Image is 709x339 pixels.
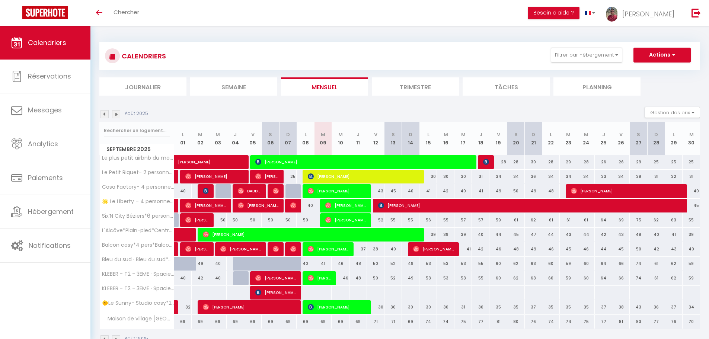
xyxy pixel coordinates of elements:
[454,184,472,198] div: 40
[332,271,349,285] div: 46
[192,271,209,285] div: 42
[332,122,349,155] th: 10
[560,122,577,155] th: 23
[507,257,525,271] div: 62
[507,170,525,183] div: 34
[419,228,437,242] div: 39
[419,257,437,271] div: 53
[525,271,542,285] div: 63
[279,170,297,183] div: 25
[683,257,700,271] div: 59
[367,242,384,256] div: 38
[654,131,658,138] abbr: D
[413,242,454,256] span: [PERSON_NAME]
[392,131,395,138] abbr: S
[198,131,202,138] abbr: M
[525,122,542,155] th: 21
[472,170,489,183] div: 31
[630,271,647,285] div: 74
[665,271,683,285] div: 62
[612,257,630,271] div: 66
[566,131,571,138] abbr: M
[437,170,454,183] div: 30
[178,151,246,165] span: [PERSON_NAME]
[238,198,279,212] span: [PERSON_NAME]
[454,300,472,314] div: 31
[101,213,175,219] span: Six’N City Béziers*6 personnes*Centre*2 chambres*Clim*
[647,300,665,314] div: 36
[595,257,612,271] div: 64
[384,213,402,227] div: 55
[683,184,700,198] div: 40
[606,7,617,22] img: ...
[577,257,595,271] div: 60
[612,155,630,169] div: 26
[612,213,630,227] div: 69
[461,131,466,138] abbr: M
[227,213,244,227] div: 50
[577,242,595,256] div: 46
[584,131,588,138] abbr: M
[314,122,332,155] th: 09
[367,213,384,227] div: 52
[321,131,325,138] abbr: M
[203,227,419,242] span: [PERSON_NAME]
[507,242,525,256] div: 48
[665,257,683,271] div: 62
[437,228,454,242] div: 39
[349,242,367,256] div: 37
[689,131,694,138] abbr: M
[571,184,682,198] span: [PERSON_NAME]
[630,242,647,256] div: 50
[279,213,297,227] div: 50
[273,242,279,256] span: [PERSON_NAME]
[622,9,674,19] span: [PERSON_NAME]
[384,184,402,198] div: 45
[665,155,683,169] div: 25
[595,170,612,183] div: 33
[101,242,175,248] span: Balcon cosy*4 pers*Balcon*Centre*IUT
[22,6,68,19] img: Super Booking
[525,300,542,314] div: 37
[101,271,175,277] span: KLEBER - T2 - 3EME · Spacieux*Béziers*4p*Centre*IUT
[349,271,367,285] div: 48
[378,198,681,212] span: [PERSON_NAME]
[402,257,419,271] div: 49
[104,124,170,137] input: Rechercher un logement...
[29,241,71,250] span: Notifications
[325,198,366,212] span: [PERSON_NAME]
[637,131,640,138] abbr: S
[209,257,227,271] div: 40
[281,77,368,96] li: Mensuel
[402,213,419,227] div: 55
[489,184,507,198] div: 49
[479,131,482,138] abbr: J
[209,271,227,285] div: 40
[560,271,577,285] div: 59
[419,184,437,198] div: 41
[437,184,454,198] div: 42
[174,271,192,285] div: 40
[174,122,192,155] th: 01
[255,271,296,285] span: [PERSON_NAME]
[402,184,419,198] div: 40
[185,169,244,183] span: [PERSON_NAME]
[290,198,296,212] span: [PERSON_NAME]
[542,184,560,198] div: 48
[101,155,175,161] span: Le plus petit airbnb du monde / [GEOGRAPHIC_DATA] et centre-ville
[542,300,560,314] div: 35
[367,122,384,155] th: 12
[560,155,577,169] div: 29
[384,300,402,314] div: 30
[349,122,367,155] th: 11
[185,198,226,212] span: [PERSON_NAME]
[101,300,175,306] span: 🌞Le Sunny- Studio cosy*2 pers*Béziers*Centre*Terrasse*Clim
[101,286,175,291] span: KLEBER - T2 - 3EME · Spacieux*Béziers*4p*Centre*IUT
[314,257,332,271] div: 41
[472,300,489,314] div: 30
[286,131,290,138] abbr: D
[463,77,550,96] li: Tâches
[402,122,419,155] th: 14
[483,155,489,169] span: [PERSON_NAME]
[665,242,683,256] div: 43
